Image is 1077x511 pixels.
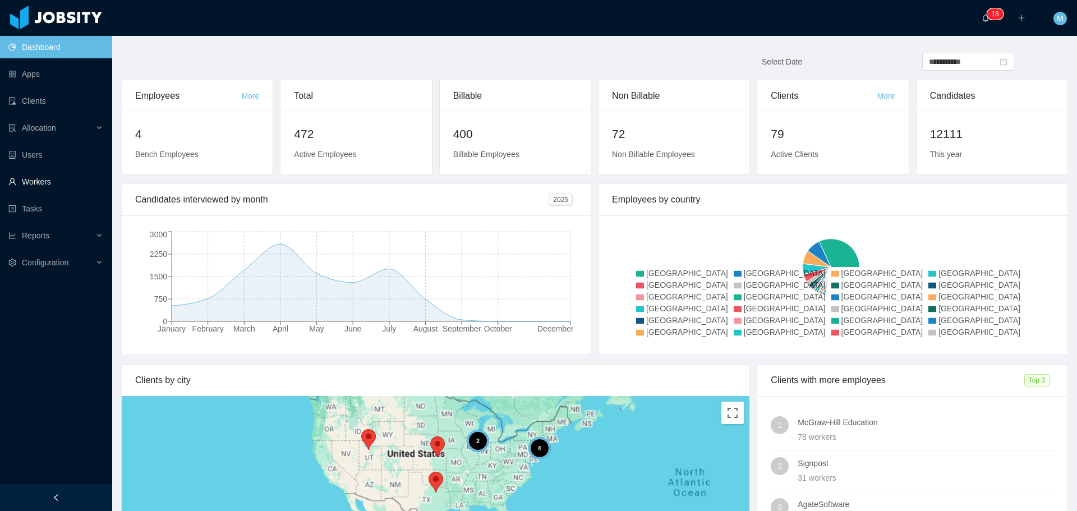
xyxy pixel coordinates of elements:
[135,125,259,143] h2: 4
[8,124,16,132] i: icon: solution
[777,416,782,434] span: 1
[612,150,695,159] span: Non Billable Employees
[8,36,103,58] a: icon: pie-chartDashboard
[938,292,1020,301] span: [GEOGRAPHIC_DATA]
[154,294,168,303] tspan: 750
[987,8,1003,20] sup: 18
[771,365,1024,396] div: Clients with more employees
[22,123,56,132] span: Allocation
[995,8,999,20] p: 8
[930,150,963,159] span: This year
[930,80,1054,112] div: Candidates
[646,292,728,301] span: [GEOGRAPHIC_DATA]
[841,304,923,313] span: [GEOGRAPHIC_DATA]
[158,324,186,333] tspan: January
[528,437,550,459] div: 4
[841,269,923,278] span: [GEOGRAPHIC_DATA]
[22,231,49,240] span: Reports
[777,457,782,475] span: 2
[938,269,1020,278] span: [GEOGRAPHIC_DATA]
[413,324,438,333] tspan: August
[841,280,923,289] span: [GEOGRAPHIC_DATA]
[982,14,989,22] i: icon: bell
[744,292,826,301] span: [GEOGRAPHIC_DATA]
[798,472,1054,484] div: 31 workers
[798,431,1054,443] div: 78 workers
[294,80,418,112] div: Total
[233,324,255,333] tspan: March
[938,328,1020,337] span: [GEOGRAPHIC_DATA]
[991,8,995,20] p: 1
[612,80,736,112] div: Non Billable
[841,328,923,337] span: [GEOGRAPHIC_DATA]
[771,150,818,159] span: Active Clients
[798,416,1054,429] h4: McGraw-Hill Education
[344,324,362,333] tspan: June
[646,316,728,325] span: [GEOGRAPHIC_DATA]
[294,150,356,159] span: Active Employees
[841,316,923,325] span: [GEOGRAPHIC_DATA]
[453,125,577,143] h2: 400
[241,91,259,100] a: More
[8,259,16,266] i: icon: setting
[135,365,736,396] div: Clients by city
[646,304,728,313] span: [GEOGRAPHIC_DATA]
[1000,58,1007,66] i: icon: calendar
[938,304,1020,313] span: [GEOGRAPHIC_DATA]
[1057,12,1064,25] span: M
[1024,374,1050,386] span: Top 3
[382,324,396,333] tspan: July
[192,324,224,333] tspan: February
[22,258,68,267] span: Configuration
[453,80,577,112] div: Billable
[453,150,519,159] span: Billable Employees
[294,125,418,143] h2: 472
[744,280,826,289] span: [GEOGRAPHIC_DATA]
[841,292,923,301] span: [GEOGRAPHIC_DATA]
[150,230,167,239] tspan: 3000
[744,328,826,337] span: [GEOGRAPHIC_DATA]
[135,80,241,112] div: Employees
[930,125,1054,143] h2: 12111
[744,304,826,313] span: [GEOGRAPHIC_DATA]
[612,184,1054,215] div: Employees by country
[646,328,728,337] span: [GEOGRAPHIC_DATA]
[537,324,574,333] tspan: December
[8,63,103,85] a: icon: appstoreApps
[150,272,167,281] tspan: 1500
[467,430,489,452] div: 2
[646,269,728,278] span: [GEOGRAPHIC_DATA]
[798,498,1054,510] h4: AgateSoftware
[771,125,895,143] h2: 79
[135,184,549,215] div: Candidates interviewed by month
[938,280,1020,289] span: [GEOGRAPHIC_DATA]
[744,316,826,325] span: [GEOGRAPHIC_DATA]
[273,324,288,333] tspan: April
[1018,14,1025,22] i: icon: plus
[484,324,512,333] tspan: October
[798,457,1054,469] h4: Signpost
[721,402,744,424] button: Toggle fullscreen view
[8,171,103,193] a: icon: userWorkers
[8,232,16,240] i: icon: line-chart
[8,90,103,112] a: icon: auditClients
[771,80,877,112] div: Clients
[549,194,573,206] span: 2025
[135,150,199,159] span: Bench Employees
[309,324,324,333] tspan: May
[443,324,481,333] tspan: September
[744,269,826,278] span: [GEOGRAPHIC_DATA]
[762,57,802,66] span: Select Date
[163,317,167,326] tspan: 0
[150,250,167,259] tspan: 2250
[8,197,103,220] a: icon: profileTasks
[8,144,103,166] a: icon: robotUsers
[938,316,1020,325] span: [GEOGRAPHIC_DATA]
[646,280,728,289] span: [GEOGRAPHIC_DATA]
[612,125,736,143] h2: 72
[877,91,895,100] a: More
